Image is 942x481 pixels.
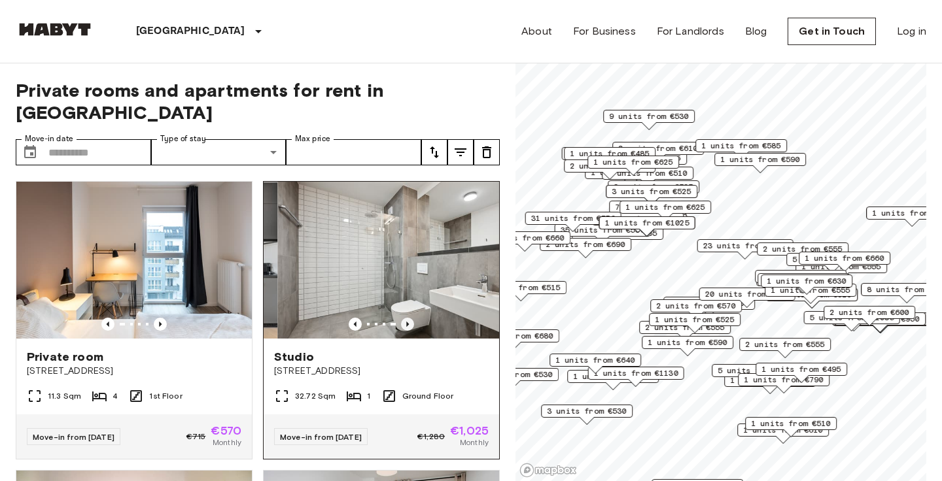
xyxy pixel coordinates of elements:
[295,390,336,402] span: 32.72 Sqm
[618,142,698,154] span: 2 units from €610
[714,153,806,173] div: Map marker
[564,159,655,180] div: Map marker
[521,24,552,39] a: About
[699,288,795,308] div: Map marker
[136,24,245,39] p: [GEOGRAPHIC_DATA]
[603,110,695,130] div: Map marker
[751,418,831,429] span: 1 units from €510
[755,270,846,290] div: Map marker
[519,463,577,478] a: Mapbox logo
[546,239,625,250] span: 2 units from €690
[460,437,489,448] span: Monthly
[186,431,206,442] span: €715
[16,181,253,459] a: Marketing picture of unit DE-01-12-003-01QPrevious imagePrevious imagePrivate room[STREET_ADDRESS...
[479,231,570,252] div: Map marker
[593,156,673,168] span: 1 units from €625
[540,238,631,258] div: Map marker
[525,212,621,232] div: Map marker
[113,390,118,402] span: 4
[799,252,890,272] div: Map marker
[450,425,489,437] span: €1,025
[761,271,841,282] span: 1 units from €645
[648,337,727,348] span: 1 units from €590
[160,133,206,144] label: Type of stay
[767,275,846,287] span: 1 units from €630
[447,139,474,165] button: tune
[720,154,800,165] span: 1 units from €590
[421,139,447,165] button: tune
[485,232,565,244] span: 1 units from €660
[606,185,697,205] div: Map marker
[541,405,633,425] div: Map marker
[642,336,733,356] div: Map marker
[761,274,852,295] div: Map marker
[758,273,849,293] div: Map marker
[805,252,884,264] span: 1 units from €660
[718,365,797,376] span: 5 units from €590
[277,182,513,339] img: Marketing picture of unit DE-01-481-006-01
[792,254,872,265] span: 5 units from €660
[608,180,699,201] div: Map marker
[650,299,742,320] div: Map marker
[763,274,843,286] span: 1 units from €640
[274,365,489,378] span: [STREET_ADDRESS]
[567,370,659,390] div: Map marker
[564,147,655,167] div: Map marker
[738,373,829,393] div: Map marker
[810,312,894,323] span: 5 units from €1085
[280,432,362,442] span: Move-in from [DATE]
[474,330,553,342] span: 1 units from €680
[154,318,167,331] button: Previous image
[263,181,500,459] a: Previous imagePrevious imageStudio[STREET_ADDRESS]32.72 Sqm1Ground FloorMove-in from [DATE]€1,280...
[615,201,695,213] span: 7 units from €585
[645,322,725,333] span: 2 units from €555
[609,110,689,122] span: 9 units from €530
[655,314,735,325] span: 1 units from €525
[17,139,43,165] button: Choose date
[756,363,847,383] div: Map marker
[745,24,767,39] a: Blog
[562,147,658,167] div: Map marker
[824,306,915,326] div: Map marker
[657,24,724,39] a: For Landlords
[27,365,241,378] span: [STREET_ADDRESS]
[599,216,695,237] div: Map marker
[669,297,749,309] span: 4 units from €605
[743,424,823,436] span: 1 units from €610
[712,364,803,384] div: Map marker
[475,281,567,301] div: Map marker
[609,201,701,221] div: Map marker
[573,371,653,382] span: 1 units from €570
[705,288,790,300] span: 20 units from €575
[757,242,848,263] div: Map marker
[547,405,627,417] span: 3 units from €530
[744,374,824,386] span: 1 units from €790
[16,182,252,339] img: Marketing picture of unit DE-01-12-003-01Q
[211,425,241,437] span: €570
[663,297,755,317] div: Map marker
[573,24,636,39] a: For Business
[840,313,920,325] span: 6 units from €950
[555,354,635,366] span: 1 units from €640
[745,339,825,350] span: 2 units from €555
[401,318,414,331] button: Previous image
[739,338,831,358] div: Map marker
[587,156,679,176] div: Map marker
[763,243,843,255] span: 2 units from €555
[33,432,114,442] span: Move-in from [DATE]
[473,369,553,380] span: 4 units from €530
[625,201,705,213] span: 1 units from €625
[619,201,711,221] div: Map marker
[608,167,688,179] span: 2 units from €510
[761,363,841,375] span: 1 units from €495
[897,24,926,39] a: Log in
[695,139,787,159] div: Map marker
[531,212,616,224] span: 31 units from €570
[549,354,641,374] div: Map marker
[612,186,691,197] span: 3 units from €525
[481,282,561,293] span: 1 units from €515
[804,311,900,331] div: Map marker
[16,79,500,124] span: Private rooms and apartments for rent in [GEOGRAPHIC_DATA]
[367,390,370,402] span: 1
[101,318,114,331] button: Previous image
